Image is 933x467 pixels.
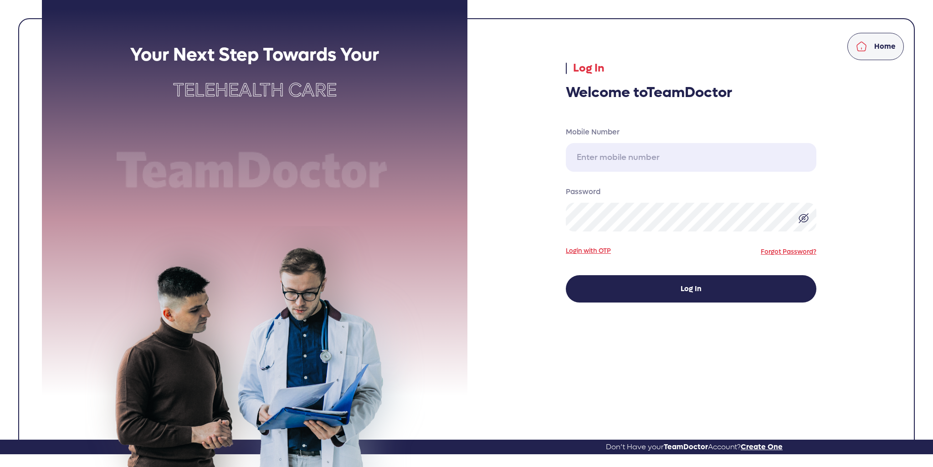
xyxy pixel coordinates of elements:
a: Forgot Password? [761,247,816,256]
a: Login with OTP [566,246,611,256]
img: Team doctor text [106,148,404,195]
a: Home [847,33,904,60]
h3: Welcome to [566,84,816,101]
label: Password [566,186,816,197]
img: home.svg [856,41,867,52]
span: Create One [741,442,783,452]
p: Telehealth Care [42,77,467,104]
span: TeamDoctor [646,83,732,102]
a: Don’t Have yourTeamDoctorAccount?Create One [606,439,783,455]
p: Log In [566,60,816,77]
input: Enter mobile number [566,143,816,172]
label: Mobile Number [566,127,816,138]
img: eye [798,213,809,224]
button: Log In [566,275,816,303]
span: TeamDoctor [664,442,708,452]
p: Home [874,41,896,52]
h2: Your Next Step Towards Your [42,44,467,66]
